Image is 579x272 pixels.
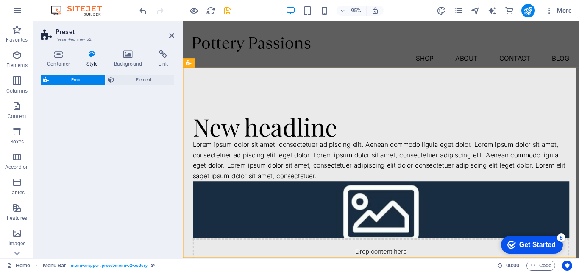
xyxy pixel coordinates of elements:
h6: 95% [349,6,363,16]
button: navigator [470,6,481,16]
h4: Style [80,50,108,68]
p: Columns [6,87,28,94]
span: Click to select. Double-click to edit [43,261,67,271]
div: 5 [63,2,71,10]
button: Preset [41,75,105,85]
div: Get Started [25,9,61,17]
button: 95% [337,6,367,16]
button: pages [454,6,464,16]
h2: Preset [56,28,174,36]
span: 00 00 [506,261,519,271]
nav: breadcrumb [43,261,155,271]
i: Pages (Ctrl+Alt+S) [454,6,463,16]
button: text_generator [487,6,498,16]
p: Tables [9,189,25,196]
button: More [542,4,575,17]
i: Reload page [206,6,216,16]
i: AI Writer [487,6,497,16]
i: This element is a customizable preset [151,263,155,268]
span: Code [530,261,551,271]
i: Design (Ctrl+Alt+Y) [437,6,446,16]
span: : [512,262,513,269]
button: save [223,6,233,16]
button: Click here to leave preview mode and continue editing [189,6,199,16]
h6: Session time [497,261,520,271]
span: Element [117,75,172,85]
a: Click to cancel selection. Double-click to open Pages [7,261,30,271]
i: Navigator [470,6,480,16]
span: . menu-wrapper .preset-menu-v2-pottery [70,261,147,271]
p: Images [8,240,26,247]
button: Usercentrics [562,261,572,271]
i: Save (Ctrl+S) [223,6,233,16]
button: publish [521,4,535,17]
button: reload [206,6,216,16]
h4: Link [152,50,174,68]
button: Element [106,75,174,85]
p: Features [7,215,27,222]
i: Undo: Add element (Ctrl+Z) [138,6,148,16]
p: Boxes [10,138,24,145]
p: Favorites [6,36,28,43]
div: Get Started 5 items remaining, 0% complete [7,4,69,22]
span: More [545,6,572,15]
button: commerce [504,6,515,16]
h3: Preset #ed-new-52 [56,36,157,43]
p: Content [8,113,26,120]
button: design [437,6,447,16]
button: Code [526,261,555,271]
i: On resize automatically adjust zoom level to fit chosen device. [371,7,379,14]
p: Elements [6,62,28,69]
img: Editor Logo [49,6,112,16]
p: Accordion [5,164,29,171]
button: undo [138,6,148,16]
span: Preset [51,75,103,85]
i: Publish [523,6,533,16]
i: Commerce [504,6,514,16]
h4: Background [108,50,152,68]
h4: Container [41,50,80,68]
